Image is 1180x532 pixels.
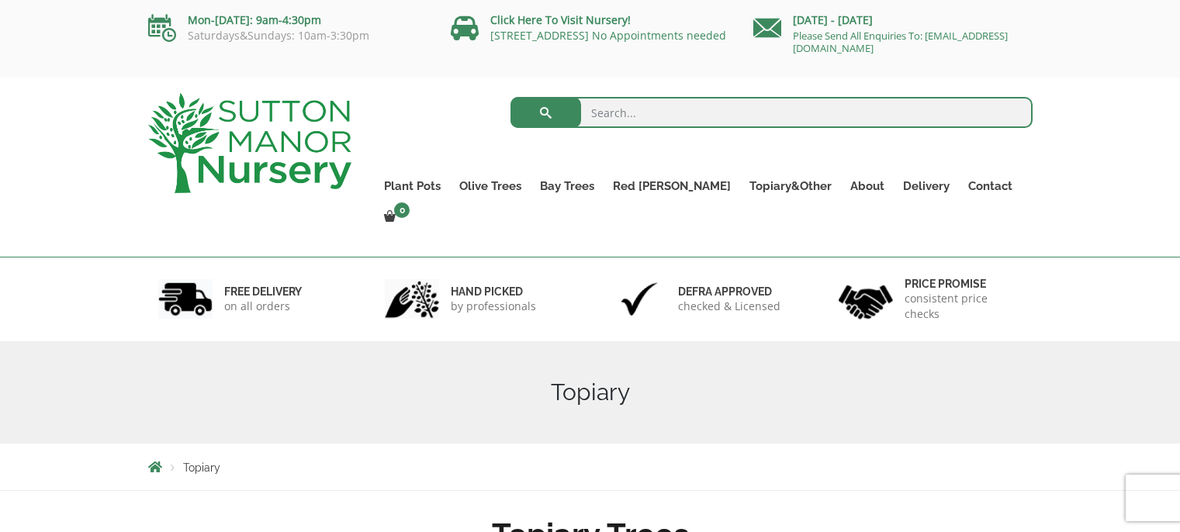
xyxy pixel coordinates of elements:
a: Topiary&Other [740,175,841,197]
nav: Breadcrumbs [148,461,1033,473]
img: logo [148,93,351,193]
p: by professionals [451,299,536,314]
a: About [841,175,894,197]
a: Please Send All Enquiries To: [EMAIL_ADDRESS][DOMAIN_NAME] [793,29,1008,55]
h6: FREE DELIVERY [224,285,302,299]
img: 4.jpg [839,275,893,323]
a: Bay Trees [531,175,604,197]
p: [DATE] - [DATE] [753,11,1033,29]
a: Click Here To Visit Nursery! [490,12,631,27]
span: 0 [394,202,410,218]
p: consistent price checks [905,291,1023,322]
h1: Topiary [148,378,1033,406]
p: on all orders [224,299,302,314]
h6: hand picked [451,285,536,299]
h6: Price promise [905,277,1023,291]
span: Topiary [183,461,220,474]
h6: Defra approved [678,285,780,299]
a: Olive Trees [450,175,531,197]
img: 3.jpg [612,279,666,319]
a: Delivery [894,175,959,197]
a: Red [PERSON_NAME] [604,175,740,197]
input: Search... [510,97,1033,128]
img: 1.jpg [158,279,213,319]
p: Mon-[DATE]: 9am-4:30pm [148,11,427,29]
p: Saturdays&Sundays: 10am-3:30pm [148,29,427,42]
p: checked & Licensed [678,299,780,314]
a: 0 [375,206,414,228]
a: Contact [959,175,1022,197]
a: Plant Pots [375,175,450,197]
a: [STREET_ADDRESS] No Appointments needed [490,28,726,43]
img: 2.jpg [385,279,439,319]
